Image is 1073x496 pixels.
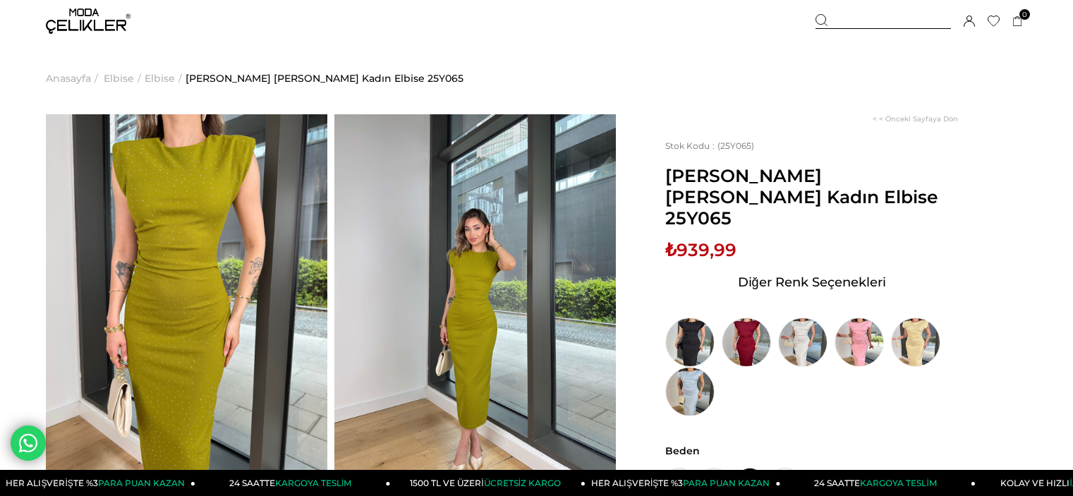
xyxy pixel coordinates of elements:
a: Elbise [145,42,175,114]
a: 0 [1012,16,1023,27]
a: 24 SAATTEKARGOYA TESLİM [195,470,391,496]
li: > [104,42,145,114]
a: 24 SAATTEKARGOYA TESLİM [781,470,976,496]
a: < < Önceki Sayfaya Dön [873,114,958,123]
span: [PERSON_NAME] [PERSON_NAME] Kadın Elbise 25Y065 [665,165,958,229]
a: 1500 TL VE ÜZERİÜCRETSİZ KARGO [391,470,586,496]
a: HER ALIŞVERİŞTE %3PARA PUAN KAZAN [586,470,781,496]
li: > [145,42,186,114]
img: Yuvarlak Yaka Drapeli Jesep Sarı Kadın Elbise 25Y065 [891,317,940,367]
span: M [701,468,729,496]
a: Anasayfa [46,42,91,114]
img: Yuvarlak Yaka Drapeli Jesep Beyaz Kadın Elbise 25Y065 [778,317,828,367]
span: L [736,468,764,496]
span: PARA PUAN KAZAN [98,478,185,488]
span: (25Y065) [665,140,754,151]
span: ₺939,99 [665,239,736,260]
span: KARGOYA TESLİM [860,478,936,488]
span: Beden [665,444,958,457]
span: XL [771,468,799,496]
span: S [665,468,693,496]
img: Yuvarlak Yaka Drapeli Jesep Pembe Kadın Elbise 25Y065 [835,317,884,367]
span: PARA PUAN KAZAN [683,478,770,488]
img: Yuvarlak Yaka Drapeli Jesep Siyah Kadın Elbise 25Y065 [665,317,715,367]
img: Jesep elbise 25Y065 [334,114,616,490]
img: Yuvarlak Yaka Drapeli Jesep Mavi Kadın Elbise 25Y065 [665,367,715,416]
a: Elbise [104,42,134,114]
a: [PERSON_NAME] [PERSON_NAME] Kadın Elbise 25Y065 [186,42,463,114]
a: HER ALIŞVERİŞTE %3PARA PUAN KAZAN [1,470,196,496]
span: Diğer Renk Seçenekleri [738,271,886,294]
span: ÜCRETSİZ KARGO [484,478,561,488]
span: KARGOYA TESLİM [275,478,351,488]
span: Stok Kodu [665,140,717,151]
img: Yuvarlak Yaka Drapeli Jesep Bordo Kadın Elbise 25Y065 [722,317,771,367]
li: > [46,42,102,114]
img: Jesep elbise 25Y065 [46,114,327,490]
img: logo [46,8,131,34]
span: 0 [1019,9,1030,20]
